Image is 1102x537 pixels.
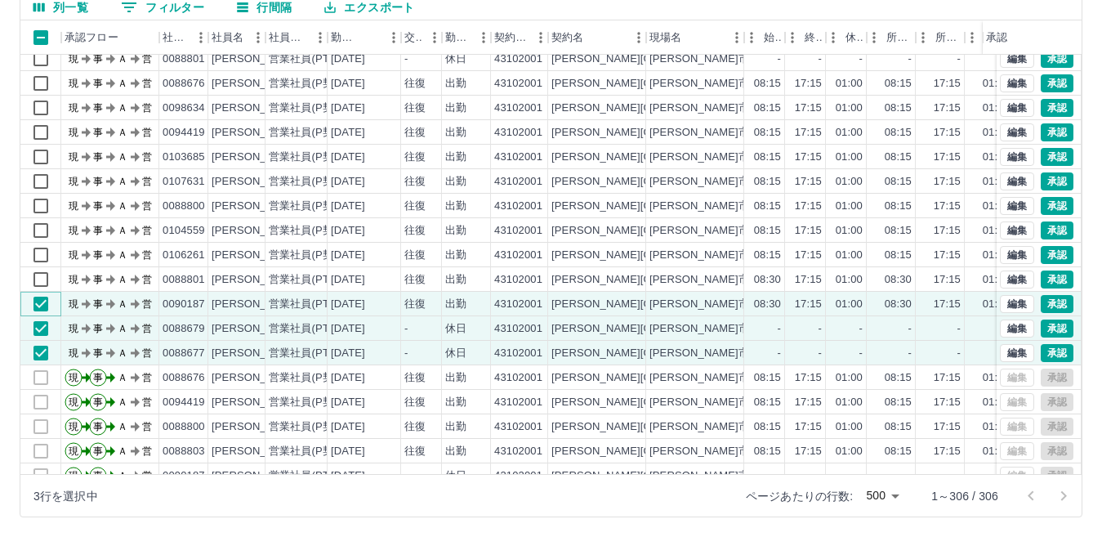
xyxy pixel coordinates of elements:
div: 往復 [404,297,426,312]
div: [PERSON_NAME][GEOGRAPHIC_DATA] [551,199,753,214]
div: 社員名 [212,20,243,55]
div: 0098634 [163,101,205,116]
div: - [778,321,781,337]
div: 勤務日 [331,20,359,55]
div: 17:15 [934,297,961,312]
button: 編集 [1000,320,1034,338]
div: [PERSON_NAME][GEOGRAPHIC_DATA] [551,248,753,263]
div: 43102001 [494,321,542,337]
div: - [819,321,822,337]
div: 43102001 [494,51,542,67]
div: 承認フロー [61,20,159,55]
text: 現 [69,249,78,261]
div: 営業社員(PT契約) [269,297,355,312]
div: [PERSON_NAME] [212,248,301,263]
div: 営業社員(P契約) [269,199,348,214]
div: 08:30 [754,272,781,288]
div: [PERSON_NAME][GEOGRAPHIC_DATA] [551,223,753,239]
div: 08:15 [885,223,912,239]
button: ソート [359,26,381,49]
div: 17:15 [934,248,961,263]
text: Ａ [118,151,127,163]
div: [PERSON_NAME] [212,51,301,67]
text: 営 [142,102,152,114]
div: - [404,51,408,67]
text: Ａ [118,249,127,261]
div: [PERSON_NAME][GEOGRAPHIC_DATA] [551,272,753,288]
div: 08:15 [885,125,912,141]
div: 43102001 [494,76,542,92]
text: Ａ [118,176,127,187]
div: 43102001 [494,174,542,190]
div: 08:15 [754,248,781,263]
div: 往復 [404,174,426,190]
div: [PERSON_NAME] [212,272,301,288]
div: 08:15 [754,76,781,92]
text: 現 [69,200,78,212]
div: 01:00 [983,248,1010,263]
text: 事 [93,298,103,310]
div: [DATE] [331,150,365,165]
div: 01:00 [983,272,1010,288]
div: [PERSON_NAME]市市民課 [649,321,781,337]
button: メニュー [627,25,651,50]
div: [PERSON_NAME][GEOGRAPHIC_DATA] [551,297,753,312]
div: [PERSON_NAME] [212,174,301,190]
text: 営 [142,78,152,89]
button: メニュー [246,25,270,50]
div: 社員区分 [269,20,308,55]
div: 01:00 [836,199,863,214]
div: [PERSON_NAME] [212,76,301,92]
div: 出勤 [445,272,466,288]
div: 0088676 [163,76,205,92]
div: [DATE] [331,51,365,67]
div: 0088679 [163,321,205,337]
div: 契約名 [551,20,583,55]
button: 承認 [1041,344,1073,362]
button: 承認 [1041,50,1073,68]
div: [DATE] [331,297,365,312]
div: [DATE] [331,321,365,337]
div: 出勤 [445,76,466,92]
div: 営業社員(PT契約) [269,51,355,67]
div: 0088800 [163,199,205,214]
div: [PERSON_NAME]市市民課 [649,51,781,67]
div: 交通費 [401,20,442,55]
div: 43102001 [494,248,542,263]
div: 終業 [805,20,823,55]
div: 契約コード [494,20,529,55]
text: 営 [142,298,152,310]
div: - [908,321,912,337]
button: 編集 [1000,246,1034,264]
div: 往復 [404,199,426,214]
text: 事 [93,53,103,65]
div: 現場名 [649,20,681,55]
div: 所定開始 [886,20,912,55]
div: [PERSON_NAME] [212,125,301,141]
div: 17:15 [795,76,822,92]
div: - [859,51,863,67]
div: 01:00 [983,223,1010,239]
div: 営業社員(P契約) [269,101,348,116]
div: 承認 [986,20,1007,55]
button: 編集 [1000,172,1034,190]
div: 営業社員(P契約) [269,150,348,165]
div: 勤務区分 [442,20,491,55]
div: 08:15 [885,101,912,116]
div: 01:00 [983,174,1010,190]
div: 休日 [445,51,466,67]
text: 現 [69,78,78,89]
text: Ａ [118,200,127,212]
button: 編集 [1000,123,1034,141]
text: 営 [142,200,152,212]
button: メニュー [308,25,332,50]
div: [PERSON_NAME]市市民課 [649,150,781,165]
text: 事 [93,274,103,285]
text: Ａ [118,53,127,65]
text: 現 [69,298,78,310]
div: [DATE] [331,174,365,190]
div: 43102001 [494,272,542,288]
div: - [778,51,781,67]
text: 現 [69,53,78,65]
div: 01:00 [983,76,1010,92]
